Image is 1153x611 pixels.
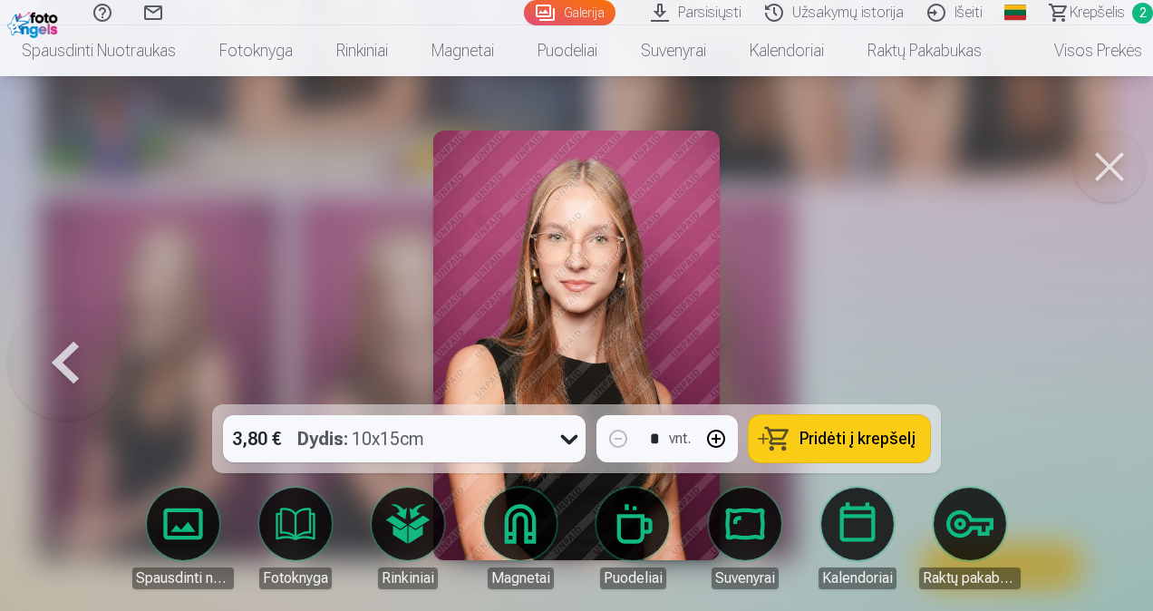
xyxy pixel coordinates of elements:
button: Pridėti į krepšelį [749,415,930,462]
strong: Dydis : [297,426,348,451]
div: vnt. [669,428,691,450]
span: Krepšelis [1070,2,1125,24]
a: Suvenyrai [619,25,728,76]
a: Rinkiniai [315,25,410,76]
span: 2 [1132,3,1153,24]
a: Fotoknyga [198,25,315,76]
a: Puodeliai [516,25,619,76]
a: Kalendoriai [728,25,846,76]
a: Raktų pakabukas [846,25,1003,76]
div: 10x15cm [297,415,424,462]
div: 3,80 € [223,415,290,462]
a: Magnetai [410,25,516,76]
img: /fa2 [7,7,63,38]
span: Pridėti į krepšelį [799,431,916,447]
